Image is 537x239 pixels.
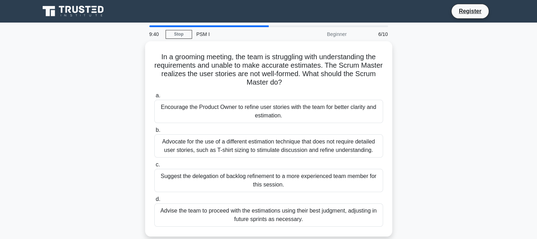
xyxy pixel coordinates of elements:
div: 6/10 [351,27,392,41]
span: a. [156,92,160,98]
span: c. [156,161,160,167]
div: PSM I [192,27,289,41]
a: Register [454,7,485,16]
div: Suggest the delegation of backlog refinement to a more experienced team member for this session. [154,169,383,192]
a: Stop [166,30,192,39]
div: Advise the team to proceed with the estimations using their best judgment, adjusting in future sp... [154,203,383,227]
span: d. [156,196,160,202]
h5: In a grooming meeting, the team is struggling with understanding the requirements and unable to m... [154,53,384,87]
div: 9:40 [145,27,166,41]
span: b. [156,127,160,133]
div: Advocate for the use of a different estimation technique that does not require detailed user stor... [154,134,383,158]
div: Encourage the Product Owner to refine user stories with the team for better clarity and estimation. [154,100,383,123]
div: Beginner [289,27,351,41]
